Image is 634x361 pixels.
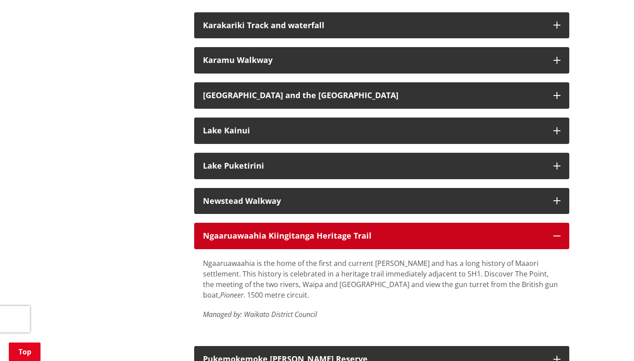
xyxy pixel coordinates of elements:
em: Pioneer [220,290,243,300]
button: Karakariki Track and waterfall [194,12,569,39]
p: Ngaaruawaahia is the home of the first and current [PERSON_NAME] and has a long history of Maaori... [203,258,560,300]
button: Ngaaruawaahia Kiingitanga Heritage Trail [194,223,569,249]
h3: Karakariki Track and waterfall [203,21,545,30]
div: Karamu Walkway [203,56,545,65]
button: Karamu Walkway [194,47,569,74]
h3: Ngaaruawaahia Kiingitanga Heritage Trail [203,232,545,240]
h3: Newstead Walkway [203,197,545,206]
button: [GEOGRAPHIC_DATA] and the [GEOGRAPHIC_DATA] [194,82,569,109]
button: Lake Puketirini [194,153,569,179]
a: Top [9,343,41,361]
button: Lake Kainui [194,118,569,144]
h3: Lake Puketirini [203,162,545,170]
h3: [GEOGRAPHIC_DATA] and the [GEOGRAPHIC_DATA] [203,91,545,100]
iframe: Messenger Launcher [593,324,625,356]
em: Managed by: Waikato District Council [203,309,317,319]
h3: Lake Kainui [203,126,545,135]
button: Newstead Walkway [194,188,569,214]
